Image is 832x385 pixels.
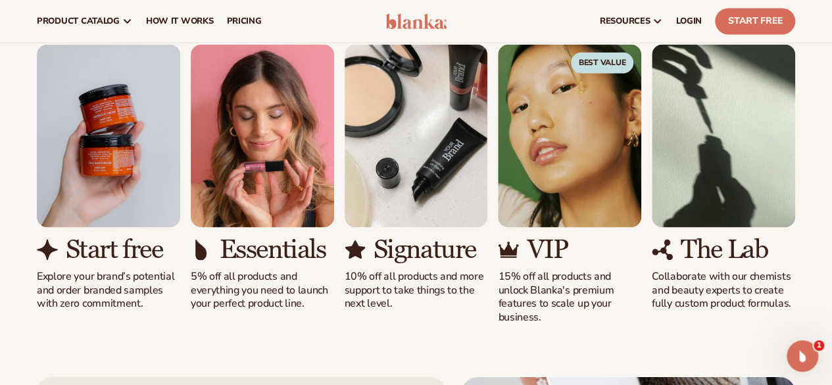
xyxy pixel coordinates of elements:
[37,269,180,310] p: Explore your brand’s potential and order branded samples with zero commitment.
[715,8,795,34] a: Start Free
[146,16,214,26] span: How It Works
[345,269,488,310] p: 10% off all products and more support to take things to the next level.
[571,52,634,73] span: Best Value
[37,44,180,227] img: Shopify Image 7
[191,239,212,260] img: Shopify Image 10
[345,239,366,260] img: Shopify Image 12
[37,239,58,260] img: Shopify Image 8
[652,44,795,227] img: Shopify Image 15
[600,16,650,26] span: resources
[220,235,326,264] h3: Essentials
[385,13,447,29] img: logo
[498,239,519,260] img: Shopify Image 14
[814,340,824,351] span: 1
[345,44,488,227] img: Shopify Image 11
[652,44,795,310] div: 5 / 5
[191,44,334,227] img: Shopify Image 9
[498,269,641,324] p: 15% off all products and unlock Blanka's premium features to scale up your business.
[191,44,334,310] div: 2 / 5
[681,235,768,264] h3: The Lab
[652,269,795,310] p: Collaborate with our chemists and beauty experts to create fully custom product formulas.
[191,269,334,310] p: 5% off all products and everything you need to launch your perfect product line.
[37,16,120,26] span: product catalog
[498,44,641,227] img: Shopify Image 13
[66,235,162,264] h3: Start free
[345,44,488,310] div: 3 / 5
[787,340,818,372] iframe: Intercom live chat
[498,44,641,324] div: 4 / 5
[37,44,180,310] div: 1 / 5
[527,235,568,264] h3: VIP
[374,235,476,264] h3: Signature
[652,239,673,260] img: Shopify Image 16
[676,16,702,26] span: LOGIN
[226,16,261,26] span: pricing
